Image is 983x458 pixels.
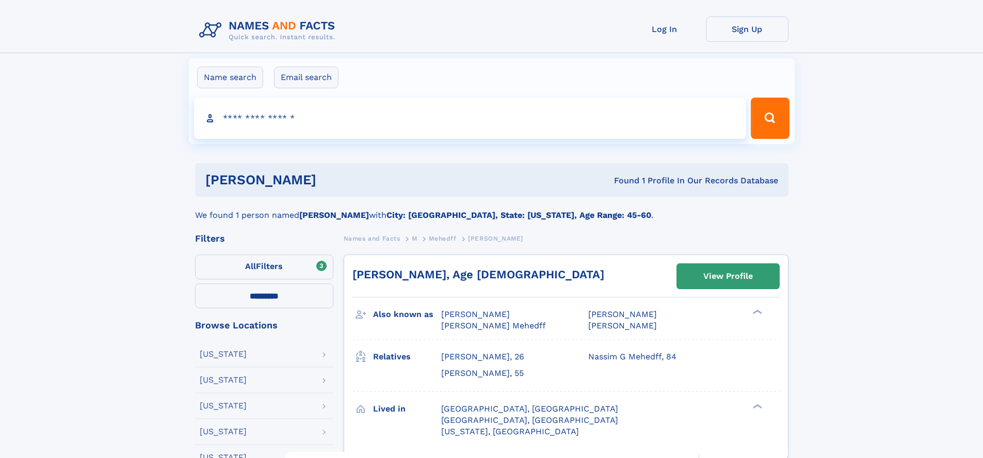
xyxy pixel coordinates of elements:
[344,232,400,245] a: Names and Facts
[200,376,247,384] div: [US_STATE]
[194,98,747,139] input: search input
[468,235,523,242] span: [PERSON_NAME]
[623,17,706,42] a: Log In
[195,197,788,222] div: We found 1 person named with .
[588,351,676,362] a: Nassim G Mehedff, 84
[386,210,651,220] b: City: [GEOGRAPHIC_DATA], State: [US_STATE], Age Range: 45-60
[373,400,441,418] h3: Lived in
[373,306,441,323] h3: Also known as
[200,428,247,436] div: [US_STATE]
[352,268,604,281] a: [PERSON_NAME], Age [DEMOGRAPHIC_DATA]
[195,234,333,243] div: Filters
[750,403,763,409] div: ❯
[200,402,247,410] div: [US_STATE]
[373,348,441,366] h3: Relatives
[441,415,618,425] span: [GEOGRAPHIC_DATA], [GEOGRAPHIC_DATA]
[274,67,339,88] label: Email search
[441,309,510,319] span: [PERSON_NAME]
[195,17,344,44] img: Logo Names and Facts
[750,309,763,315] div: ❯
[429,232,456,245] a: Mehedff
[245,261,256,271] span: All
[195,321,333,330] div: Browse Locations
[441,368,524,379] a: [PERSON_NAME], 55
[706,17,788,42] a: Sign Up
[429,235,456,242] span: Mehedff
[465,175,778,186] div: Found 1 Profile In Our Records Database
[195,255,333,279] label: Filters
[703,264,753,288] div: View Profile
[299,210,369,220] b: [PERSON_NAME]
[441,427,579,436] span: [US_STATE], [GEOGRAPHIC_DATA]
[197,67,263,88] label: Name search
[441,404,618,414] span: [GEOGRAPHIC_DATA], [GEOGRAPHIC_DATA]
[677,264,779,289] a: View Profile
[588,309,657,319] span: [PERSON_NAME]
[588,321,657,330] span: [PERSON_NAME]
[441,351,524,362] a: [PERSON_NAME], 26
[412,235,417,242] span: M
[412,232,417,245] a: M
[205,173,465,186] h1: [PERSON_NAME]
[200,350,247,358] div: [US_STATE]
[751,98,789,139] button: Search Button
[441,321,546,330] span: [PERSON_NAME] Mehedff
